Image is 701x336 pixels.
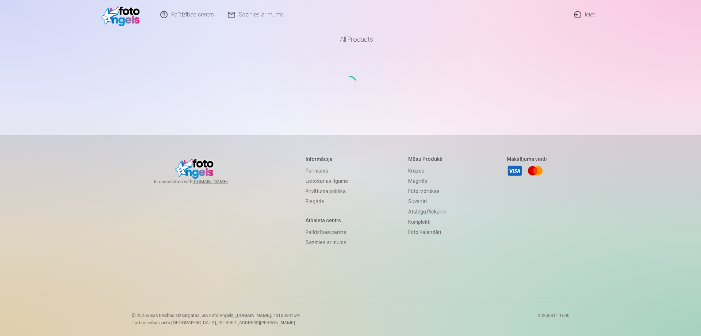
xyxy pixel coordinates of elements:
[408,176,447,186] a: Magnēti
[408,207,447,217] a: Atslēgu piekariņi
[306,227,348,237] a: Palīdzības centrs
[306,237,348,248] a: Sazinies ar mums
[319,29,382,50] a: All products
[538,313,570,326] p: 20250911.1600
[408,227,447,237] a: Foto kalendāri
[131,313,301,318] p: © 2025 Visas tiesības aizsargātas. ,
[101,3,143,26] img: /v1
[202,313,301,318] span: SIA Foto Angels, [DOMAIN_NAME]. 40103901591
[306,217,348,224] h5: Atbalsta centrs
[408,186,447,196] a: Foto izdrukas
[408,166,447,176] a: Krūzes
[507,163,523,179] a: Visa
[408,217,447,227] a: Komplekti
[306,166,348,176] a: Par mums
[154,179,245,185] span: In cooperation with
[306,176,348,186] a: Lietošanas līgums
[306,186,348,196] a: Privātuma politika
[408,155,447,163] h5: Mūsu produkti
[527,163,543,179] a: Mastercard
[408,196,447,207] a: Suvenīri
[306,155,348,163] h5: Informācija
[306,196,348,207] a: Piegāde
[192,179,245,185] a: [DOMAIN_NAME]
[507,155,547,163] h5: Maksājuma veidi
[131,320,301,326] p: Tirdzniecības vieta [GEOGRAPHIC_DATA], [STREET_ADDRESS][PERSON_NAME]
